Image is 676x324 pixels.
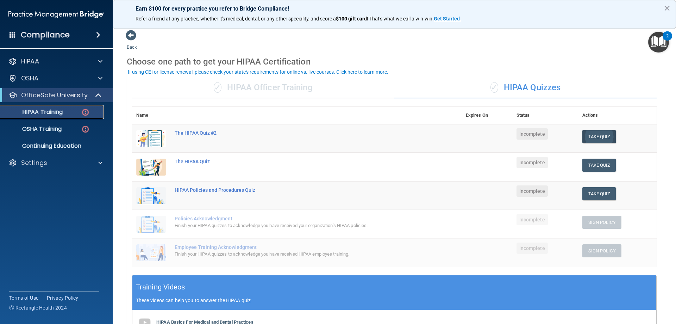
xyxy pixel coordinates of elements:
p: Earn $100 for every practice you refer to Bridge Compliance! [136,5,653,12]
div: HIPAA Policies and Procedures Quiz [175,187,426,193]
span: Incomplete [517,157,548,168]
div: Policies Acknowledgment [175,216,426,221]
div: The HIPAA Quiz #2 [175,130,426,136]
p: HIPAA Training [5,109,63,116]
div: If using CE for license renewal, please check your state's requirements for online vs. live cours... [128,69,388,74]
p: Settings [21,159,47,167]
span: Incomplete [517,185,548,197]
a: Get Started [434,16,461,22]
th: Status [512,107,578,124]
p: Continuing Education [5,142,101,149]
img: PMB logo [8,7,104,22]
span: ✓ [214,82,221,93]
a: OfficeSafe University [8,91,102,99]
h4: Compliance [21,30,70,40]
span: Incomplete [517,214,548,225]
button: If using CE for license renewal, please check your state's requirements for online vs. live cours... [127,68,389,75]
img: danger-circle.6113f641.png [81,125,90,134]
button: Take Quiz [582,130,616,143]
div: Finish your HIPAA quizzes to acknowledge you have received HIPAA employee training. [175,250,426,258]
span: Incomplete [517,243,548,254]
h5: Training Videos [136,281,185,293]
a: Privacy Policy [47,294,79,301]
div: HIPAA Quizzes [394,77,657,98]
strong: Get Started [434,16,460,22]
a: OSHA [8,74,102,82]
p: OSHA Training [5,126,62,133]
div: The HIPAA Quiz [175,159,426,164]
p: OfficeSafe University [21,91,88,99]
p: These videos can help you to answer the HIPAA quiz [136,298,653,303]
p: HIPAA [21,57,39,66]
th: Actions [578,107,657,124]
div: Employee Training Acknowledgment [175,244,426,250]
a: Back [127,36,137,50]
button: Open Resource Center, 2 new notifications [648,32,669,53]
span: Ⓒ Rectangle Health 2024 [9,304,67,311]
button: Take Quiz [582,187,616,200]
strong: $100 gift card [336,16,367,22]
span: ! That's what we call a win-win. [367,16,434,22]
span: Incomplete [517,128,548,140]
img: danger-circle.6113f641.png [81,108,90,117]
button: Close [664,2,670,14]
div: HIPAA Officer Training [132,77,394,98]
div: Finish your HIPAA quizzes to acknowledge you have received your organization’s HIPAA policies. [175,221,426,230]
div: 2 [666,36,669,45]
span: Refer a friend at any practice, whether it's medical, dental, or any other speciality, and score a [136,16,336,22]
a: Settings [8,159,102,167]
span: ✓ [490,82,498,93]
button: Sign Policy [582,216,621,229]
div: Choose one path to get your HIPAA Certification [127,51,662,72]
a: HIPAA [8,57,102,66]
p: OSHA [21,74,39,82]
a: Terms of Use [9,294,38,301]
button: Sign Policy [582,244,621,257]
th: Expires On [462,107,512,124]
button: Take Quiz [582,159,616,172]
th: Name [132,107,170,124]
